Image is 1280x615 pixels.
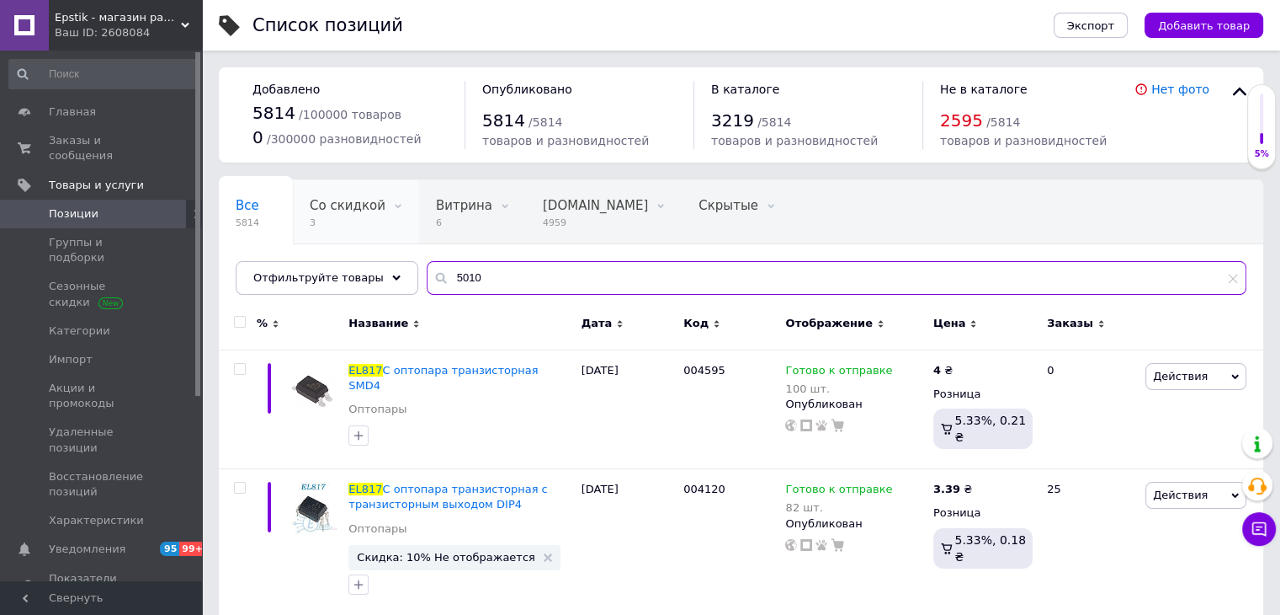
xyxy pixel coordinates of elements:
[482,110,525,131] span: 5814
[940,134,1107,147] span: товаров и разновидностей
[785,382,892,395] div: 100 шт.
[1037,350,1141,469] div: 0
[49,513,144,528] span: Характеристики
[482,83,572,96] span: Опубликовано
[785,501,892,514] div: 82 шт.
[49,178,144,193] span: Товары и услуги
[310,198,385,213] span: Со скидкой
[933,364,941,377] b: 4
[933,505,1033,521] div: Розница
[683,316,709,331] span: Код
[785,364,892,382] span: Готово к отправке
[253,271,384,284] span: Отфильтруйте товары
[933,482,972,497] div: ₴
[1145,13,1263,38] button: Добавить товар
[1242,512,1276,546] button: Чат с покупателем
[55,25,202,40] div: Ваш ID: 2608084
[252,127,263,147] span: 0
[933,483,960,495] b: 3.39
[1248,148,1275,160] div: 5%
[49,381,156,411] span: Акции и промокоды
[357,552,535,563] span: Скидка: 10% Не отображается
[482,134,649,147] span: товаров и разновидностей
[940,110,983,131] span: 2595
[252,83,320,96] span: Добавлено
[711,110,754,131] span: 3219
[1067,19,1114,32] span: Экспорт
[348,483,382,495] span: EL817
[252,17,403,35] div: Список позиций
[683,364,725,377] span: 004595
[257,316,268,331] span: %
[933,387,1033,402] div: Розница
[49,104,96,120] span: Главная
[1047,316,1093,331] span: Заказы
[348,364,538,392] a: EL817C оптопара транзисторная SMD4
[310,217,385,229] span: 3
[785,397,924,412] div: Опубликован
[286,482,340,536] img: EL817C оптопара транзисторная с транзисторным выходом DIP4
[582,316,613,331] span: Дата
[757,115,791,129] span: / 5814
[49,571,156,602] span: Показатели работы компании
[1054,13,1128,38] button: Экспорт
[427,261,1246,295] input: Поиск по названию позиции, артикулу и поисковым запросам
[543,217,648,229] span: 4959
[683,483,725,495] span: 004120
[299,108,401,121] span: / 100000 товаров
[55,10,181,25] span: Epstik - магазин радиокомпонентов
[49,279,156,309] span: Сезонные скидки
[236,217,259,229] span: 5814
[286,363,340,414] img: EL817C оптопара транзисторная SMD4
[252,103,295,123] span: 5814
[267,132,422,146] span: / 300000 разновидностей
[49,352,93,367] span: Импорт
[577,350,679,469] div: [DATE]
[711,134,878,147] span: товаров и разновидностей
[348,364,382,377] span: EL817
[785,483,892,500] span: Готово к отправке
[348,483,547,511] span: C оптопара транзисторная с транзисторным выходом DIP4
[49,235,156,265] span: Группы и подборки
[543,198,648,213] span: [DOMAIN_NAME]
[49,469,156,500] span: Восстановление позиций
[236,262,350,277] span: Опубликованные
[698,198,758,213] span: Скрытые
[528,115,562,129] span: / 5814
[49,133,156,163] span: Заказы и сообщения
[1153,370,1208,382] span: Действия
[49,425,156,455] span: Удаленные позиции
[348,402,406,417] a: Оптопары
[49,542,125,557] span: Уведомления
[933,316,966,331] span: Цена
[436,217,492,229] span: 6
[711,83,779,96] span: В каталоге
[348,316,408,331] span: Название
[933,363,953,378] div: ₴
[348,483,547,511] a: EL817C оптопара транзисторная с транзисторным выходом DIP4
[785,316,872,331] span: Отображение
[986,115,1020,129] span: / 5814
[954,414,1026,444] span: 5.33%, 0.21 ₴
[940,83,1028,96] span: Не в каталоге
[785,516,924,532] div: Опубликован
[1153,489,1208,501] span: Действия
[954,533,1026,564] span: 5.33%, 0.18 ₴
[1158,19,1250,32] span: Добавить товар
[236,198,259,213] span: Все
[179,542,207,556] span: 99+
[160,542,179,556] span: 95
[1151,83,1209,96] a: Нет фото
[49,324,110,339] span: Категории
[348,521,406,537] a: Оптопары
[436,198,492,213] span: Витрина
[8,59,199,89] input: Поиск
[49,206,98,222] span: Позиции
[348,364,538,392] span: C оптопара транзисторная SMD4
